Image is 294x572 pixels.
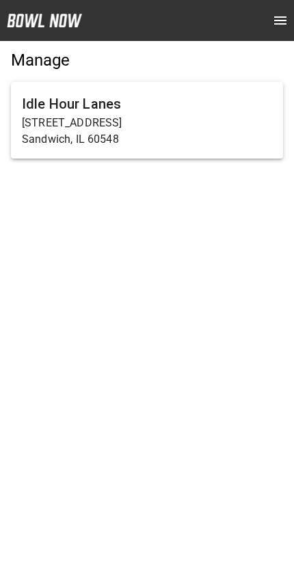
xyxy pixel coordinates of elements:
img: logo [7,14,82,27]
p: Sandwich, IL 60548 [22,131,272,148]
button: open drawer [267,7,294,34]
h6: Idle Hour Lanes [22,93,272,115]
h5: Manage [11,49,283,71]
p: [STREET_ADDRESS] [22,115,272,131]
